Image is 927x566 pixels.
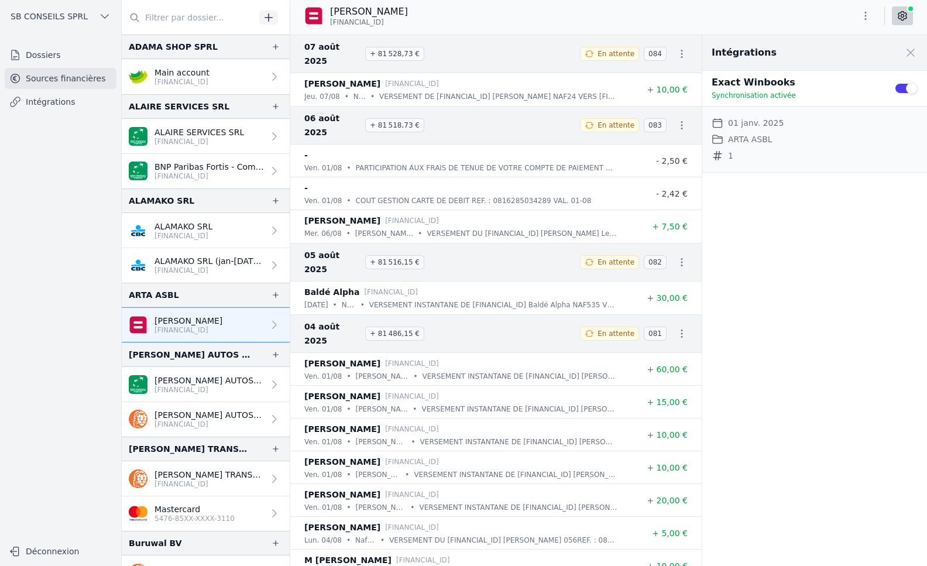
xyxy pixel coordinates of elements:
[304,228,342,239] p: mer. 06/08
[370,91,375,102] div: •
[154,67,210,78] p: Main account
[414,469,617,481] p: VERSEMENT INSTANTANE DE [FINANCIAL_ID] [PERSON_NAME] [PERSON_NAME] NAF : 568 S/c 163 VERS [FINANC...
[154,385,264,395] p: [FINANCIAL_ID]
[154,375,264,386] p: [PERSON_NAME] AUTOS SERVICES B
[154,255,264,267] p: ALAMAKO SRL (jan-[DATE])
[346,403,351,415] div: •
[355,534,376,546] p: Naf 056
[712,91,796,100] span: Synchronisation activée
[304,422,380,436] p: [PERSON_NAME]
[385,215,439,227] p: [FINANCIAL_ID]
[154,420,264,429] p: [FINANCIAL_ID]
[5,91,116,112] a: Intégrations
[644,255,667,269] span: 082
[304,371,342,382] p: ven. 01/08
[304,534,342,546] p: lun. 04/08
[369,299,617,311] p: VERSEMENT INSTANTANE DE [FINANCIAL_ID] Baldé Alpha NAF535 VERS [FINANCIAL_ID] Koin AssociationREF...
[423,371,617,382] p: VERSEMENT INSTANTANE DE [FINANCIAL_ID] [PERSON_NAME] [PERSON_NAME] [PERSON_NAME] (NAF : 163 ) VER...
[346,534,351,546] div: •
[129,536,182,550] div: Buruwal BV
[346,502,351,513] div: •
[355,228,413,239] p: [PERSON_NAME] AMINAT 0018 BATOULY 00169
[385,423,439,435] p: [FINANCIAL_ID]
[385,390,439,402] p: [FINANCIAL_ID]
[304,77,380,91] p: [PERSON_NAME]
[129,504,147,523] img: imageedit_2_6530439554.png
[356,162,617,174] p: PARTICIPATION AUX FRAIS DE TENUE DE VOTRE COMPTE DE PAIEMENT REF. : 0816285005188 VAL. 01-08
[154,171,264,181] p: [FINANCIAL_ID]
[129,348,252,362] div: [PERSON_NAME] AUTOS SERVICES BVBA
[656,156,688,166] span: - 2,50 €
[129,315,147,334] img: belfius-1.png
[304,299,328,311] p: [DATE]
[419,502,617,513] p: VERSEMENT INSTANTANE DE [FINANCIAL_ID] [PERSON_NAME] [PERSON_NAME] NAF :567 S/C 163 arriere VERS ...
[154,315,222,327] p: [PERSON_NAME]
[154,161,264,173] p: BNP Paribas Fortis - Compte d'épargne
[129,40,218,54] div: ADAMA SHOP SPRL
[122,402,290,437] a: [PERSON_NAME] AUTOS SERVICES SPRL [FINANCIAL_ID]
[346,162,351,174] div: •
[154,325,222,335] p: [FINANCIAL_ID]
[304,436,342,448] p: ven. 01/08
[304,248,360,276] span: 05 août 2025
[647,496,688,505] span: + 20,00 €
[413,403,417,415] div: •
[346,469,351,481] div: •
[304,488,380,502] p: [PERSON_NAME]
[712,46,777,60] h2: Intégrations
[129,162,147,180] img: BNP_BE_BUSINESS_GEBABEBB.png
[380,534,384,546] div: •
[5,44,116,66] a: Dossiers
[304,356,380,371] p: [PERSON_NAME]
[11,11,88,22] span: SB CONSEILS SPRL
[129,221,147,240] img: CBC_CREGBEBB.png
[728,132,772,146] dd: ARTA ASBL
[644,47,667,61] span: 084
[330,18,384,27] span: [FINANCIAL_ID]
[129,375,147,394] img: BNP_BE_BUSINESS_GEBABEBB.png
[427,228,617,239] p: VERSEMENT DU [FINANCIAL_ID] [PERSON_NAME] Leywédou [PERSON_NAME] LEYWEDOU AMINAT 0018 BATOULY 001...
[379,91,617,102] p: VERSEMENT DE [FINANCIAL_ID] [PERSON_NAME] NAF24 VERS [FINANCIAL_ID] ARTA COTISATION REF. : 586668...
[304,162,342,174] p: ven. 01/08
[598,49,634,59] span: En attente
[421,403,617,415] p: VERSEMENT INSTANTANE DE [FINANCIAL_ID] [PERSON_NAME] [PERSON_NAME] ( NAF :569 (cotisation 2025) V...
[122,59,290,94] a: Main account [FINANCIAL_ID]
[304,320,360,348] span: 04 août 2025
[385,78,439,90] p: [FINANCIAL_ID]
[385,522,439,533] p: [FINANCIAL_ID]
[644,327,667,341] span: 081
[129,194,194,208] div: ALAMAKO SRL
[333,299,337,311] div: •
[410,502,414,513] div: •
[365,47,424,61] span: + 81 528,73 €
[304,6,323,25] img: belfius-1.png
[396,554,450,566] p: [FINANCIAL_ID]
[304,520,380,534] p: [PERSON_NAME]
[356,403,408,415] p: [PERSON_NAME] ( NAF :569 (cotisation 2025)
[647,293,688,303] span: + 30,00 €
[356,469,401,481] p: [PERSON_NAME] NAF : 568 S/c 163
[122,461,290,496] a: [PERSON_NAME] TRANSPORT SNC [FINANCIAL_ID]
[360,299,365,311] div: •
[356,195,592,207] p: COUT GESTION CARTE DE DEBIT REF. : 0816285034289 VAL. 01-08
[356,371,409,382] p: [PERSON_NAME] [PERSON_NAME] (NAF : 163 )
[365,327,424,341] span: + 81 486,15 €
[304,91,340,102] p: jeu. 07/08
[365,118,424,132] span: + 81 518,73 €
[122,7,255,28] input: Filtrer par dossier...
[356,436,407,448] p: [PERSON_NAME] S/C 163 Cotisation (2025)
[304,502,342,513] p: ven. 01/08
[5,542,116,561] button: Déconnexion
[652,222,688,231] span: + 7,50 €
[129,410,147,428] img: ing.png
[647,85,688,94] span: + 10,00 €
[122,248,290,283] a: ALAMAKO SRL (jan-[DATE]) [FINANCIAL_ID]
[129,469,147,488] img: ing.png
[647,463,688,472] span: + 10,00 €
[345,91,349,102] div: •
[644,118,667,132] span: 083
[154,77,210,87] p: [FINANCIAL_ID]
[598,258,634,267] span: En attente
[413,371,417,382] div: •
[364,286,418,298] p: [FINANCIAL_ID]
